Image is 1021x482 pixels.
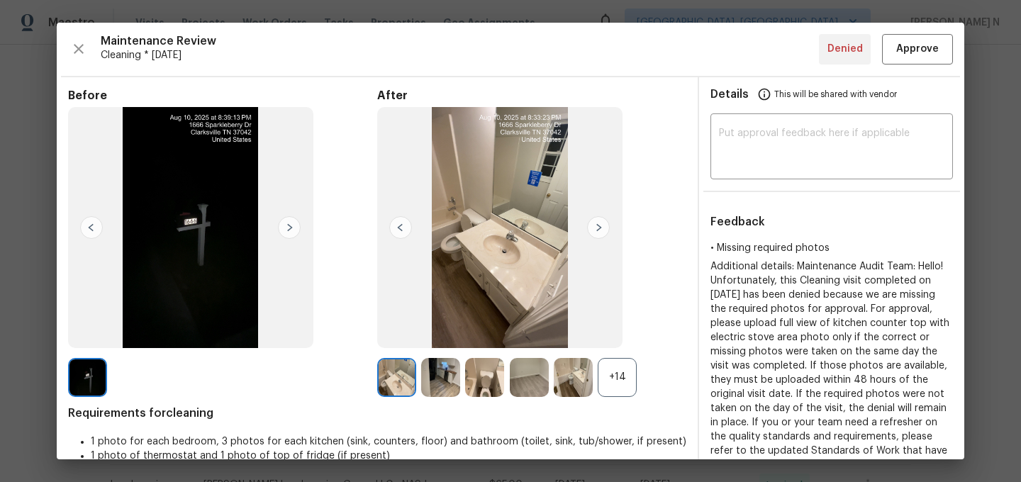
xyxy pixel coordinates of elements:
img: right-chevron-button-url [278,216,301,239]
span: After [377,89,686,103]
span: Approve [896,40,939,58]
li: 1 photo for each bedroom, 3 photos for each kitchen (sink, counters, floor) and bathroom (toilet,... [91,435,686,449]
span: This will be shared with vendor [774,77,897,111]
span: Before [68,89,377,103]
img: left-chevron-button-url [389,216,412,239]
img: right-chevron-button-url [587,216,610,239]
span: Additional details: Maintenance Audit Team: Hello! Unfortunately, this Cleaning visit completed o... [710,262,949,470]
span: Requirements for cleaning [68,406,686,420]
img: left-chevron-button-url [80,216,103,239]
button: Approve [882,34,953,65]
span: Cleaning * [DATE] [101,48,819,62]
div: +14 [598,358,637,397]
li: 1 photo of thermostat and 1 photo of top of fridge (if present) [91,449,686,463]
span: Maintenance Review [101,34,819,48]
span: Details [710,77,749,111]
span: • Missing required photos [710,243,830,253]
span: Feedback [710,216,765,228]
